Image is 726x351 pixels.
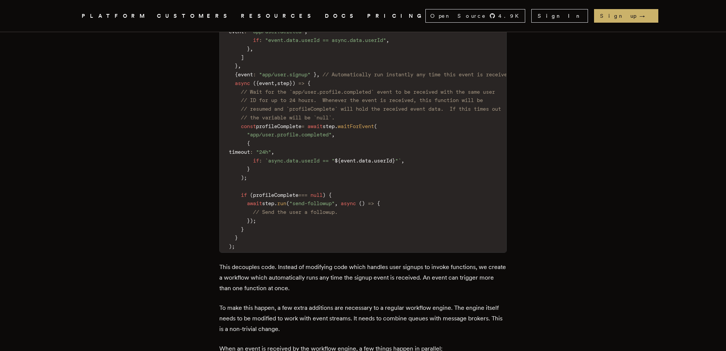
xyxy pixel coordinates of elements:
[250,46,253,52] span: ,
[498,12,523,20] span: 4.9 K
[250,192,253,198] span: (
[250,218,253,224] span: )
[238,63,241,69] span: ,
[232,243,235,249] span: ;
[274,80,277,86] span: ,
[356,158,359,164] span: .
[235,71,238,77] span: {
[219,303,507,334] p: To make this happen, a few extra additions are necessary to a regular workflow engine. The engine...
[310,192,323,198] span: null
[374,158,392,164] span: userId
[531,9,588,23] a: Sign In
[235,63,238,69] span: }
[268,158,335,164] span: async.data.userId == "
[395,158,398,164] span: "
[367,11,425,21] a: PRICING
[371,158,374,164] span: .
[292,80,295,86] span: )
[247,166,250,172] span: }
[398,158,401,164] span: `
[335,200,338,206] span: ,
[323,71,510,77] span: // Automatically run instantly any time this event is received
[286,200,289,206] span: (
[253,71,256,77] span: :
[359,200,362,206] span: (
[639,12,652,20] span: →
[250,149,253,155] span: :
[307,123,323,129] span: await
[259,37,262,43] span: :
[241,89,495,95] span: // Wait for the `app/user.profile.completed` event to be received with the same user
[259,158,262,164] span: :
[341,158,356,164] span: event
[247,131,332,138] span: "app/user.profile.completed"
[241,226,244,232] span: }
[301,123,304,129] span: =
[219,262,507,294] p: This decouples code. Instead of modifying code which handles user signups to invoke functions, we...
[253,37,259,43] span: if
[229,149,250,155] span: timeout
[368,200,374,206] span: =>
[307,80,310,86] span: {
[377,200,380,206] span: {
[256,80,259,86] span: {
[241,54,244,60] span: ]
[241,97,483,103] span: // ID for up to 24 hours. Whenever the event is received, this function will be
[235,235,238,241] span: }
[247,200,262,206] span: await
[401,158,404,164] span: ,
[82,11,148,21] button: PLATFORM
[594,9,658,23] a: Sign up
[253,158,259,164] span: if
[229,243,232,249] span: )
[259,80,274,86] span: event
[332,131,335,138] span: ,
[262,200,274,206] span: step
[253,192,298,198] span: profileComplete
[253,218,256,224] span: ;
[271,149,274,155] span: ,
[265,37,386,43] span: "event.data.userId == async.data.userId"
[386,37,389,43] span: ,
[374,123,377,129] span: (
[323,123,335,129] span: step
[241,114,335,121] span: // the variable will be `null`.
[241,123,256,129] span: const
[289,200,335,206] span: "send-followup"
[359,158,371,164] span: data
[289,80,292,86] span: }
[253,80,256,86] span: (
[259,71,310,77] span: "app/user.signup"
[338,123,374,129] span: waitForEvent
[247,140,250,146] span: {
[244,175,247,181] span: ;
[274,200,277,206] span: .
[277,80,289,86] span: step
[256,149,271,155] span: "24h"
[253,209,338,215] span: // Send the user a followup.
[298,80,304,86] span: =>
[247,46,250,52] span: }
[256,123,301,129] span: profileComplete
[362,200,365,206] span: )
[323,192,326,198] span: )
[157,11,232,21] a: CUSTOMERS
[265,158,268,164] span: `
[241,106,501,112] span: // resumed and `profileComplete` will hold the received event data. If this times out
[247,218,250,224] span: }
[241,11,316,21] button: RESOURCES
[235,80,250,86] span: async
[316,71,320,77] span: ,
[430,12,486,20] span: Open Source
[238,71,253,77] span: event
[329,192,332,198] span: {
[277,200,286,206] span: run
[325,11,358,21] a: DOCS
[313,71,316,77] span: }
[298,192,307,198] span: ===
[392,158,395,164] span: }
[241,175,244,181] span: )
[341,200,356,206] span: async
[335,158,341,164] span: ${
